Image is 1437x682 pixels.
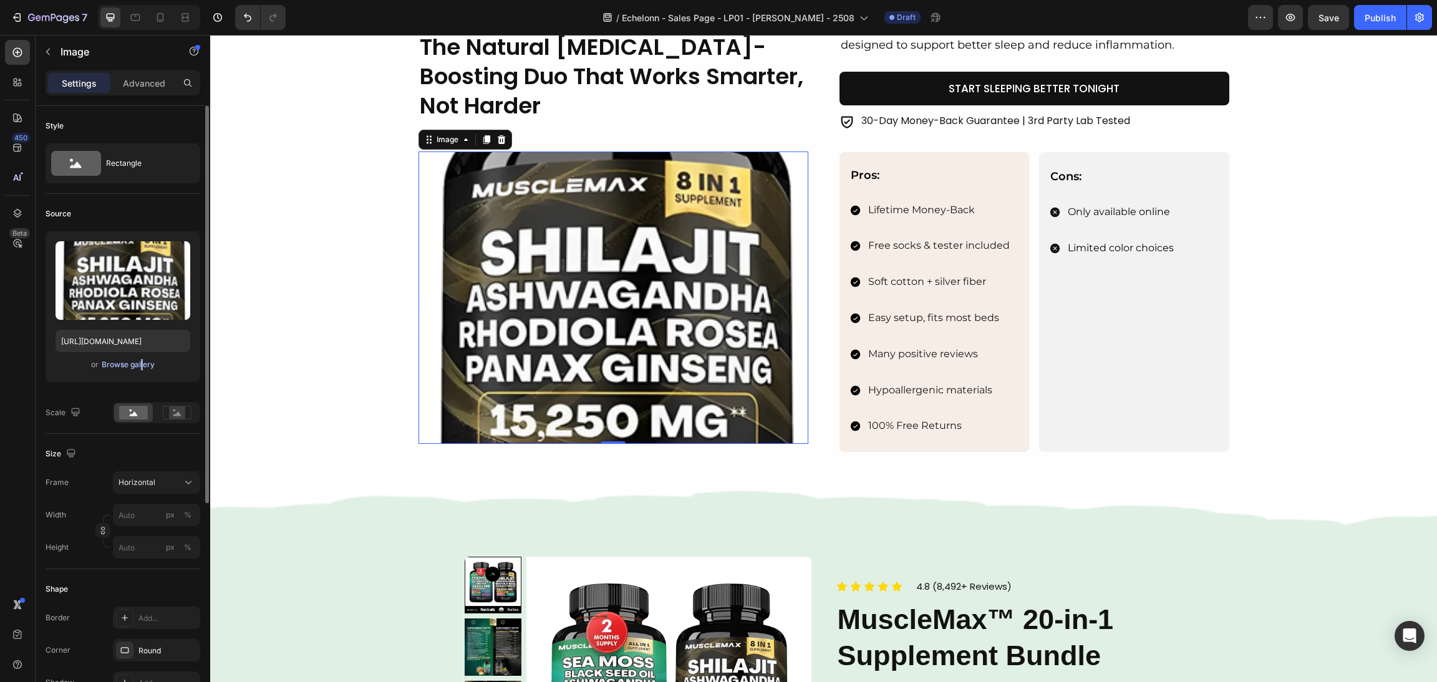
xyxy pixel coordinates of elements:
span: Lifetime Money-Back [658,169,765,181]
div: Scale [46,405,83,421]
p: Hypoallergenic materials [658,347,800,365]
div: px [166,542,175,553]
button: Browse gallery [101,358,155,371]
img: Heal Naturally [208,117,598,409]
label: Frame [46,477,69,488]
label: Width [46,509,66,521]
span: Horizontal [119,477,155,488]
h2: MuscleMax™ 20-in-1 Supplement Bundle [626,565,973,641]
p: 100% Free Returns [658,382,800,400]
div: Source [46,208,71,219]
span: Free socks & tester included [658,204,800,216]
img: preview-image [56,241,190,320]
div: Border [46,612,70,623]
div: Browse gallery [102,359,155,370]
div: px [166,509,175,521]
p: Settings [62,77,97,90]
p: Many positive reviews [658,310,800,329]
input: px% [113,536,200,559]
div: Corner [46,645,70,656]
div: Rectangle [106,149,182,178]
div: Publish [1365,11,1396,24]
span: / [616,11,619,24]
div: Shape [46,584,68,595]
button: px [180,540,195,555]
div: Undo/Redo [235,5,286,30]
span: Echelonn - Sales Page - LP01 - [PERSON_NAME] - 2508 [622,11,854,24]
button: Publish [1354,5,1406,30]
span: Save [1318,12,1339,23]
div: Cons: [839,132,1009,151]
button: % [163,507,178,522]
p: 30-Day Money-Back Guarantee | 3rd Party Lab Tested [651,77,920,95]
a: Start Sleeping Better Tonight [629,37,1019,71]
p: Soft cotton + silver fiber [658,238,800,256]
div: Round [138,645,197,656]
span: Only available online [858,171,960,183]
div: 450 [12,133,30,143]
div: % [184,542,191,553]
div: % [184,509,191,521]
button: Carousel Back Arrow [275,532,290,547]
p: 4.8 (8,492+ Reviews) [706,545,801,559]
div: Beta [9,228,30,238]
div: Image [224,99,251,110]
span: Draft [897,12,916,23]
button: 7 [5,5,93,30]
p: 7 [82,10,87,25]
p: Easy setup, fits most beds [658,274,800,292]
p: Limited color choices [858,204,964,223]
div: Style [46,120,64,132]
button: Horizontal [113,471,200,494]
button: Save [1308,5,1349,30]
input: https://example.com/image.jpg [56,330,190,352]
div: Add... [138,613,197,624]
span: Start Sleeping Better Tonight [738,46,909,61]
p: Advanced [123,77,165,90]
div: Pros: [639,132,810,149]
span: or [91,357,99,372]
p: Image [60,44,167,59]
input: px% [113,504,200,526]
label: Height [46,542,69,553]
iframe: Design area [210,35,1437,682]
div: Size [46,446,79,463]
div: Open Intercom Messenger [1395,621,1425,651]
button: px [180,507,195,522]
button: % [163,540,178,555]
